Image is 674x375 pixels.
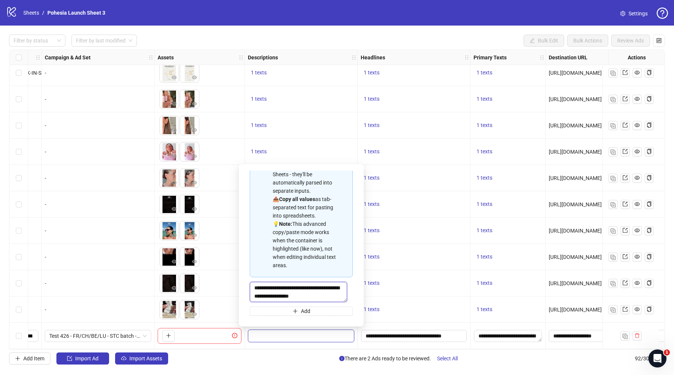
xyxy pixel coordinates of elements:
[160,195,179,214] img: Asset 1
[610,281,616,286] img: Duplicate
[42,9,44,17] li: /
[474,174,495,183] button: 1 texts
[248,95,270,104] button: 1 texts
[614,8,654,20] a: Settings
[160,169,179,187] img: Asset 1
[49,330,147,342] span: Test 426 - FR/CH/BE/LU - STC batch - Ex. Web/Social 7 Days + Customers - 05/09/25
[622,122,628,128] span: export
[160,116,179,135] img: Asset 1
[192,180,197,185] span: eye
[172,180,177,185] span: eye
[180,195,199,214] img: Asset 2
[477,227,492,233] span: 1 texts
[543,50,545,65] div: Resize Primary Texts column
[172,259,177,264] span: eye
[170,73,179,82] button: Preview
[192,127,197,133] span: eye
[160,142,179,161] img: Asset 1
[474,200,495,209] button: 1 texts
[357,55,362,60] span: holder
[364,96,380,102] span: 1 texts
[664,349,670,355] span: 1
[610,255,616,260] img: Duplicate
[609,305,618,314] button: Duplicate
[474,226,495,235] button: 1 texts
[621,331,630,340] button: Duplicate
[622,280,628,286] span: export
[635,307,640,312] span: eye
[610,71,616,76] img: Duplicate
[251,96,267,102] span: 1 texts
[635,254,640,259] span: eye
[170,257,179,266] button: Preview
[647,201,652,207] span: copy
[245,170,358,321] div: Multi-text input container - paste or copy values
[170,178,179,187] button: Preview
[166,333,171,338] span: plus
[192,206,197,212] span: eye
[549,254,602,260] span: [URL][DOMAIN_NAME]
[170,152,179,161] button: Preview
[9,165,28,191] div: Select row 86
[45,53,91,62] strong: Campaign & Ad Set
[549,175,602,181] span: [URL][DOMAIN_NAME]
[647,70,652,75] span: copy
[192,101,197,106] span: eye
[609,226,618,235] button: Duplicate
[549,149,602,155] span: [URL][DOMAIN_NAME]
[115,352,168,364] button: Import Assets
[190,126,199,135] button: Preview
[9,191,28,218] div: Select row 87
[170,231,179,240] button: Preview
[160,90,179,109] img: Asset 1
[361,200,383,209] button: 1 texts
[361,279,383,288] button: 1 texts
[635,280,640,286] span: eye
[635,201,640,207] span: eye
[279,196,315,202] strong: Copy all values
[9,112,28,139] div: Select row 84
[172,101,177,106] span: eye
[162,330,175,342] button: Add
[9,50,28,65] div: Select all rows
[172,127,177,133] span: eye
[170,100,179,109] button: Preview
[610,123,616,129] img: Duplicate
[190,73,199,82] button: Preview
[477,280,492,286] span: 1 texts
[190,178,199,187] button: Preview
[172,285,177,290] span: eye
[45,174,151,182] div: -
[622,175,628,180] span: export
[160,221,179,240] img: Asset 1
[180,116,199,135] img: Asset 2
[610,97,616,102] img: Duplicate
[567,35,608,47] button: Bulk Actions
[180,248,199,266] img: Asset 2
[45,279,151,287] div: -
[474,53,507,62] strong: Primary Texts
[609,174,618,183] button: Duplicate
[355,50,357,65] div: Resize Descriptions column
[251,70,267,76] span: 1 texts
[45,305,151,314] div: -
[248,121,270,130] button: 1 texts
[250,307,353,316] button: Add
[180,169,199,187] img: Asset 2
[244,55,249,60] span: holder
[56,352,109,364] button: Import Ad
[172,154,177,159] span: eye
[190,205,199,214] button: Preview
[647,254,652,259] span: copy
[477,122,492,128] span: 1 texts
[121,356,126,361] span: cloud-upload
[609,147,618,156] button: Duplicate
[9,270,28,296] div: Select row 90
[524,35,564,47] button: Bulk Edit
[251,148,267,154] span: 1 texts
[545,55,550,60] span: holder
[361,121,383,130] button: 1 texts
[41,55,46,60] span: holder
[474,68,495,77] button: 1 texts
[647,228,652,233] span: copy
